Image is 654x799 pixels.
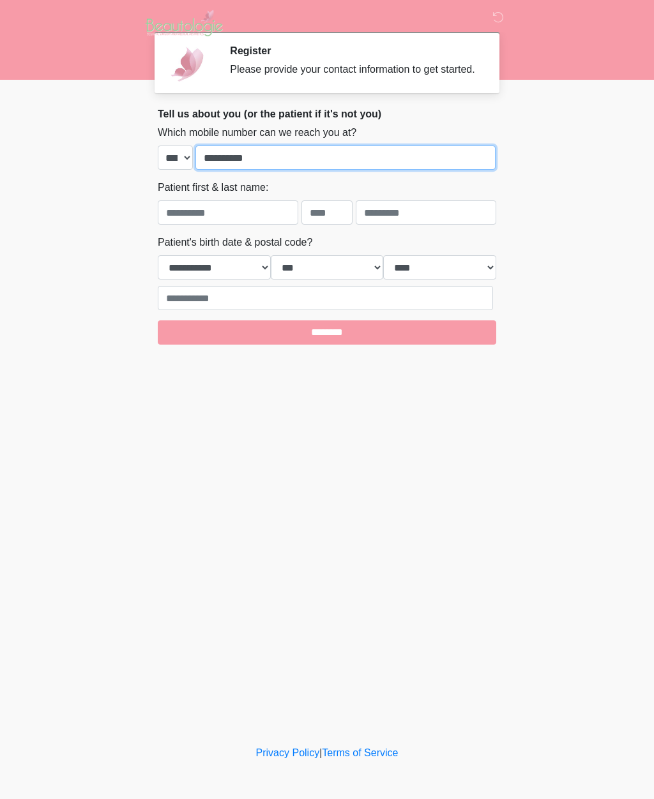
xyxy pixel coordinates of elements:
[158,125,356,140] label: Which mobile number can we reach you at?
[230,62,477,77] div: Please provide your contact information to get started.
[167,45,206,83] img: Agent Avatar
[145,10,223,36] img: Beautologie Logo
[322,747,398,758] a: Terms of Service
[158,180,268,195] label: Patient first & last name:
[158,235,312,250] label: Patient's birth date & postal code?
[256,747,320,758] a: Privacy Policy
[230,45,477,57] h2: Register
[319,747,322,758] a: |
[158,108,496,120] h2: Tell us about you (or the patient if it's not you)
